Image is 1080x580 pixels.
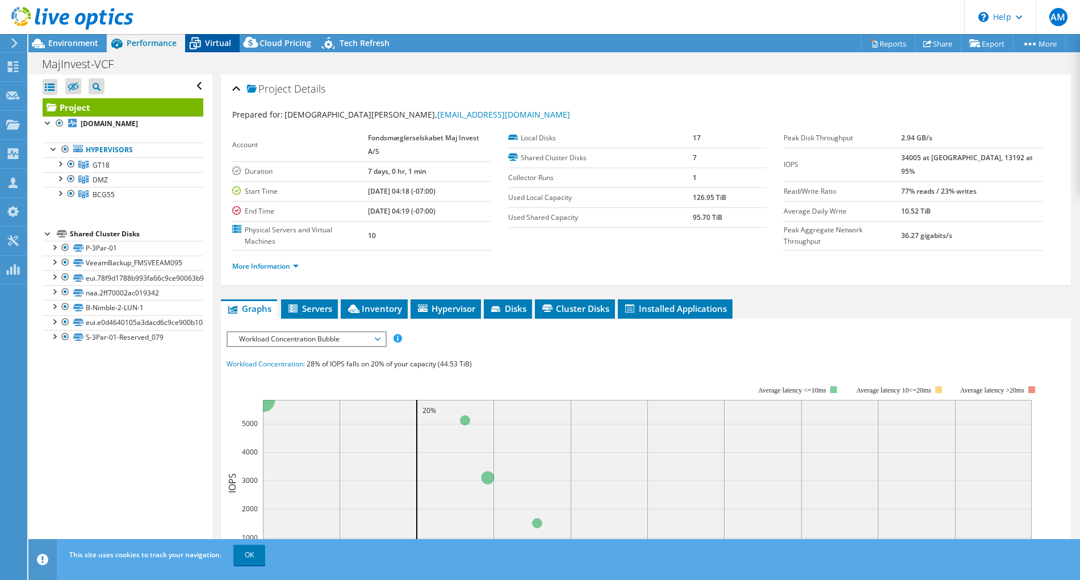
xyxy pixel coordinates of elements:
[758,386,826,394] tspan: Average latency <=10ms
[232,109,283,120] label: Prepared for:
[693,193,726,202] b: 126.95 TiB
[205,37,231,48] span: Virtual
[915,35,961,52] a: Share
[861,35,915,52] a: Reports
[43,330,203,345] a: S-3Par-01-Reserved_079
[287,303,332,314] span: Servers
[48,37,98,48] span: Environment
[307,359,472,369] span: 28% of IOPS falls on 20% of your capacity (44.53 TiB)
[259,37,311,48] span: Cloud Pricing
[901,186,977,196] b: 77% reads / 23% writes
[227,359,305,369] span: Workload Concentration:
[43,157,203,172] a: GT18
[422,406,436,415] text: 20%
[226,473,238,493] text: IOPS
[508,192,693,203] label: Used Local Capacity
[1013,35,1066,52] a: More
[901,206,931,216] b: 10.52 TiB
[693,153,697,162] b: 7
[368,166,426,176] b: 7 days, 0 hr, 1 min
[43,98,203,116] a: Project
[961,35,1014,52] a: Export
[693,173,697,182] b: 1
[43,256,203,270] a: VeeamBackup_FMSVEEAM095
[43,300,203,315] a: B-Nimble-2-LUN-1
[693,212,722,222] b: 95.70 TiB
[242,447,258,457] text: 4000
[43,241,203,256] a: P-3Par-01
[978,12,989,22] svg: \n
[242,419,258,428] text: 5000
[93,160,110,170] span: GT18
[233,332,379,346] span: Workload Concentration Bubble
[127,37,177,48] span: Performance
[43,315,203,330] a: eui.e0d4640105a3dacd6c9ce900b10ac118
[232,186,368,197] label: Start Time
[437,109,570,120] a: [EMAIL_ADDRESS][DOMAIN_NAME]
[232,261,299,271] a: More Information
[623,303,727,314] span: Installed Applications
[508,212,693,223] label: Used Shared Capacity
[43,172,203,187] a: DMZ
[416,303,475,314] span: Hypervisor
[69,550,221,560] span: This site uses cookies to track your navigation.
[784,159,901,170] label: IOPS
[901,231,952,240] b: 36.27 gigabits/s
[784,186,901,197] label: Read/Write Ratio
[70,227,203,241] div: Shared Cluster Disks
[242,504,258,514] text: 2000
[489,303,526,314] span: Disks
[541,303,609,314] span: Cluster Disks
[232,224,368,247] label: Physical Servers and Virtual Machines
[242,533,258,543] text: 1000
[368,186,436,196] b: [DATE] 04:18 (-07:00)
[81,119,138,128] b: [DOMAIN_NAME]
[508,132,693,144] label: Local Disks
[232,206,368,217] label: End Time
[784,132,901,144] label: Peak Disk Throughput
[233,545,265,565] a: OK
[43,143,203,157] a: Hypervisors
[368,206,436,216] b: [DATE] 04:19 (-07:00)
[901,153,1033,176] b: 34005 at [GEOGRAPHIC_DATA], 13192 at 95%
[784,206,901,217] label: Average Daily Write
[856,386,931,394] tspan: Average latency 10<=20ms
[43,116,203,131] a: [DOMAIN_NAME]
[508,172,693,183] label: Collector Runs
[294,82,325,95] span: Details
[284,109,570,120] span: [DEMOGRAPHIC_DATA][PERSON_NAME],
[784,224,901,247] label: Peak Aggregate Network Throughput
[693,133,701,143] b: 17
[340,37,390,48] span: Tech Refresh
[43,270,203,285] a: eui.78f9d1788b993fa66c9ce90063b9e588
[901,133,932,143] b: 2.94 GB/s
[368,133,479,156] b: Fondsmæglerselskabet Maj Invest A/S
[43,187,203,202] a: BCG55
[232,139,368,151] label: Account
[93,190,115,199] span: BCG55
[247,84,291,95] span: Project
[232,166,368,177] label: Duration
[960,386,1024,394] text: Average latency >20ms
[37,58,131,70] h1: MajInvest-VCF
[508,152,693,164] label: Shared Cluster Disks
[227,303,271,314] span: Graphs
[346,303,402,314] span: Inventory
[242,475,258,485] text: 3000
[1049,8,1068,26] span: AM
[368,231,376,240] b: 10
[43,285,203,300] a: naa.2ff70002ac019342
[93,175,108,185] span: DMZ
